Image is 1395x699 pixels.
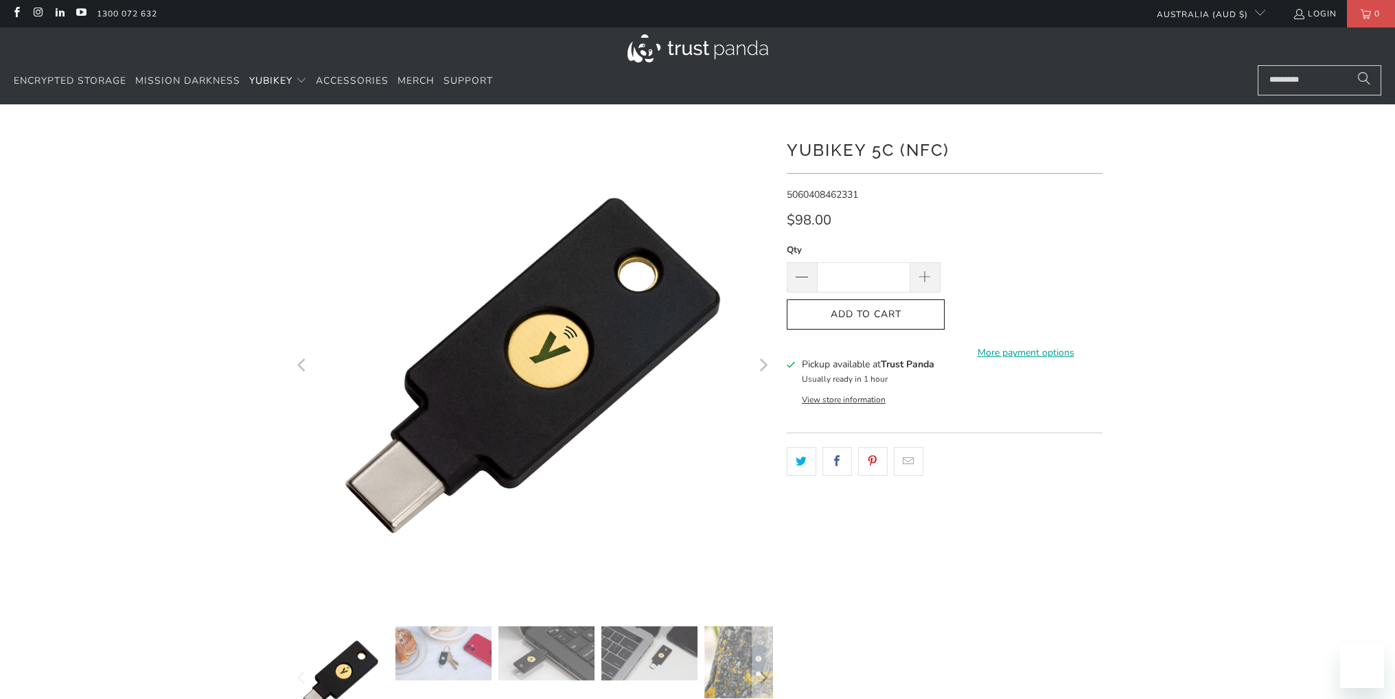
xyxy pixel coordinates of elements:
[704,626,800,698] img: YubiKey 5C (NFC) - Trust Panda
[894,447,923,476] a: Email this to a friend
[397,65,435,98] a: Merch
[787,188,858,201] span: 5060408462331
[316,74,389,87] span: Accessories
[10,8,22,19] a: Trust Panda Australia on Facebook
[802,394,886,405] button: View store information
[14,74,126,87] span: Encrypted Storage
[787,242,941,257] label: Qty
[787,447,816,476] a: Share this on Twitter
[292,125,773,606] a: YubiKey 5C (NFC) - Trust Panda
[1347,65,1381,95] button: Search
[97,6,157,21] a: 1300 072 632
[802,374,888,385] small: Usually ready in 1 hour
[292,125,314,606] button: Previous
[787,211,831,229] span: $98.00
[1340,644,1384,688] iframe: Button to launch messaging window
[881,358,934,371] b: Trust Panda
[802,357,934,371] h3: Pickup available at
[752,125,774,606] button: Next
[1293,6,1337,21] a: Login
[822,447,852,476] a: Share this on Facebook
[801,309,930,321] span: Add to Cart
[395,626,492,680] img: YubiKey 5C (NFC) - Trust Panda
[443,65,493,98] a: Support
[601,626,697,680] img: YubiKey 5C (NFC) - Trust Panda
[949,345,1103,360] a: More payment options
[627,34,768,62] img: Trust Panda Australia
[135,65,240,98] a: Mission Darkness
[135,74,240,87] span: Mission Darkness
[498,626,595,680] img: YubiKey 5C (NFC) - Trust Panda
[249,65,307,98] summary: YubiKey
[249,74,292,87] span: YubiKey
[1258,65,1381,95] input: Search...
[14,65,126,98] a: Encrypted Storage
[397,74,435,87] span: Merch
[858,447,888,476] a: Share this on Pinterest
[787,299,945,330] button: Add to Cart
[32,8,43,19] a: Trust Panda Australia on Instagram
[316,65,389,98] a: Accessories
[75,8,87,19] a: Trust Panda Australia on YouTube
[14,65,493,98] nav: Translation missing: en.navigation.header.main_nav
[54,8,65,19] a: Trust Panda Australia on LinkedIn
[787,135,1103,163] h1: YubiKey 5C (NFC)
[443,74,493,87] span: Support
